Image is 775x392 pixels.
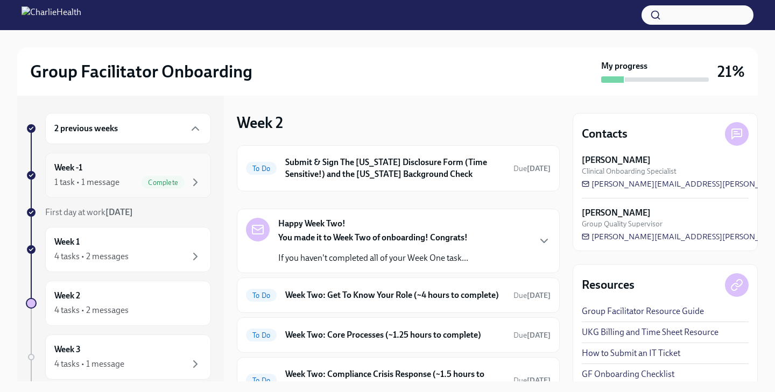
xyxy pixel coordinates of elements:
[26,334,211,380] a: Week 34 tasks • 1 message
[246,287,551,304] a: To DoWeek Two: Get To Know Your Role (~4 hours to complete)Due[DATE]
[278,218,346,230] strong: Happy Week Two!
[582,305,704,317] a: Group Facilitator Resource Guide
[54,176,119,188] div: 1 task • 1 message
[26,227,211,272] a: Week 14 tasks • 2 messages
[26,153,211,198] a: Week -11 task • 1 messageComplete
[527,376,551,385] strong: [DATE]
[285,329,505,341] h6: Week Two: Core Processes (~1.25 hours to complete)
[717,62,745,81] h3: 21%
[105,207,133,217] strong: [DATE]
[601,60,647,72] strong: My progress
[45,207,133,217] span: First day at work
[582,277,635,293] h4: Resources
[54,236,80,248] h6: Week 1
[513,331,551,340] span: Due
[513,291,551,300] span: Due
[54,304,129,316] div: 4 tasks • 2 messages
[513,290,551,301] span: September 1st, 2025 10:00
[513,330,551,340] span: September 1st, 2025 10:00
[30,61,252,82] h2: Group Facilitator Onboarding
[527,291,551,300] strong: [DATE]
[513,376,551,385] span: Due
[26,281,211,326] a: Week 24 tasks • 2 messages
[246,165,277,173] span: To Do
[54,251,129,262] div: 4 tasks • 2 messages
[54,290,80,302] h6: Week 2
[582,154,651,166] strong: [PERSON_NAME]
[582,347,680,359] a: How to Submit an IT Ticket
[582,368,674,380] a: GF Onboarding Checklist
[285,368,505,392] h6: Week Two: Compliance Crisis Response (~1.5 hours to complete)
[54,123,118,134] h6: 2 previous weeks
[237,113,283,132] h3: Week 2
[285,156,505,180] h6: Submit & Sign The [US_STATE] Disclosure Form (Time Sensitive!) and the [US_STATE] Background Check
[582,126,628,142] h4: Contacts
[26,206,211,218] a: First day at work[DATE]
[582,326,718,338] a: UKG Billing and Time Sheet Resource
[54,162,82,174] h6: Week -1
[22,6,81,24] img: CharlieHealth
[246,331,277,339] span: To Do
[582,166,677,176] span: Clinical Onboarding Specialist
[582,219,663,229] span: Group Quality Supervisor
[513,163,551,174] span: August 27th, 2025 10:00
[513,375,551,386] span: September 1st, 2025 10:00
[513,164,551,173] span: Due
[527,331,551,340] strong: [DATE]
[246,376,277,384] span: To Do
[54,344,81,355] h6: Week 3
[582,207,651,219] strong: [PERSON_NAME]
[142,179,185,187] span: Complete
[527,164,551,173] strong: [DATE]
[45,113,211,144] div: 2 previous weeks
[246,291,277,300] span: To Do
[246,326,551,344] a: To DoWeek Two: Core Processes (~1.25 hours to complete)Due[DATE]
[285,289,505,301] h6: Week Two: Get To Know Your Role (~4 hours to complete)
[54,358,124,370] div: 4 tasks • 1 message
[246,154,551,182] a: To DoSubmit & Sign The [US_STATE] Disclosure Form (Time Sensitive!) and the [US_STATE] Background...
[278,232,468,243] strong: You made it to Week Two of onboarding! Congrats!
[278,252,468,264] p: If you haven't completed all of your Week One task...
